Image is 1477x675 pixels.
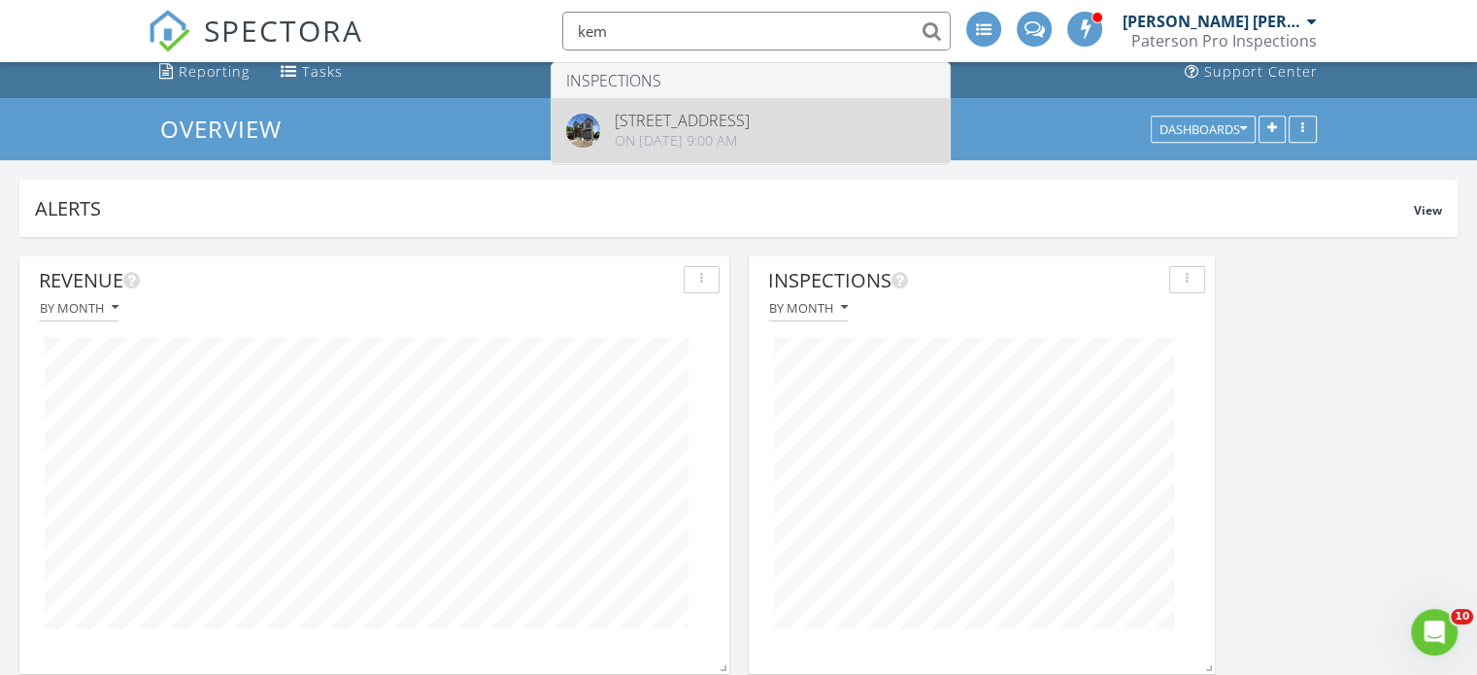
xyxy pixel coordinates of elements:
[39,266,676,295] div: Revenue
[148,10,190,52] img: The Best Home Inspection Software - Spectora
[1131,31,1317,51] div: Paterson Pro Inspections
[1451,609,1473,624] span: 10
[566,114,600,148] img: 8651636%2Fcover_photos%2Fszds2duh5vWXA3aqLP7r%2Foriginal.8651636-1747063643913
[1204,62,1318,81] div: Support Center
[615,133,750,149] div: On [DATE] 9:00 am
[562,12,951,51] input: Search everything...
[151,54,257,90] a: Reporting
[148,26,363,67] a: SPECTORA
[1177,54,1326,90] a: Support Center
[1411,609,1458,656] iframe: Intercom live chat
[552,63,950,98] li: Inspections
[204,10,363,51] span: SPECTORA
[1151,117,1256,144] button: Dashboards
[615,113,750,128] div: [STREET_ADDRESS]
[39,295,119,321] button: By month
[160,113,298,145] a: Overview
[769,301,848,315] div: By month
[1414,202,1442,219] span: View
[1159,123,1247,137] div: Dashboards
[35,195,1414,221] div: Alerts
[768,295,849,321] button: By month
[40,301,118,315] div: By month
[273,54,351,90] a: Tasks
[1123,12,1302,31] div: [PERSON_NAME] [PERSON_NAME]
[768,266,1161,295] div: Inspections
